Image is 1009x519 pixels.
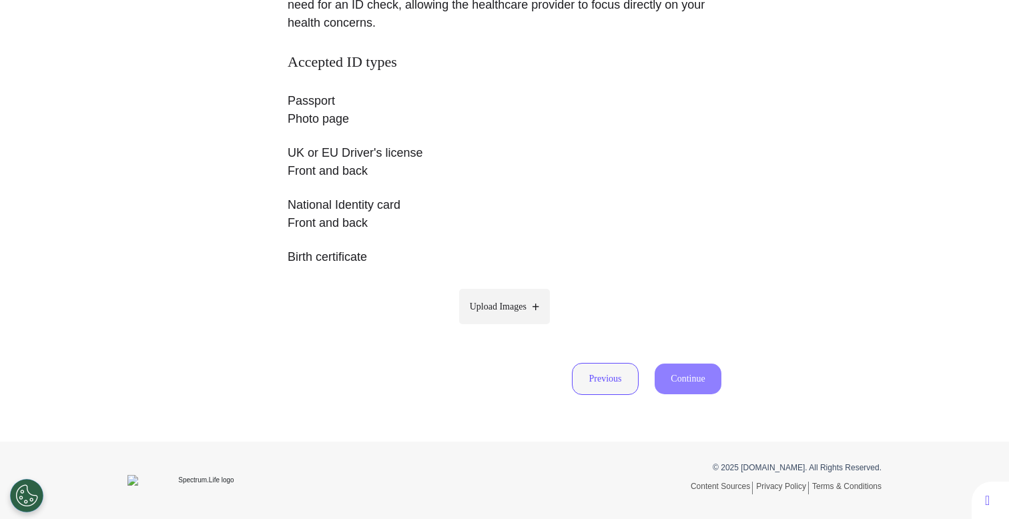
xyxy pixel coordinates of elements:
p: National Identity card Front and back [288,196,721,232]
p: © 2025 [DOMAIN_NAME]. All Rights Reserved. [515,462,882,474]
h3: Accepted ID types [288,53,721,71]
a: Terms & Conditions [812,482,882,491]
p: Birth certificate [288,248,721,266]
button: Open Preferences [10,479,43,512]
a: Content Sources [691,482,753,494]
p: UK or EU Driver's license Front and back [288,144,721,180]
a: Privacy Policy [756,482,809,494]
button: Continue [655,364,721,394]
button: Previous [572,363,639,395]
span: Upload Images [470,300,527,314]
p: Passport Photo page [288,92,721,128]
img: Spectrum.Life logo [127,475,274,486]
